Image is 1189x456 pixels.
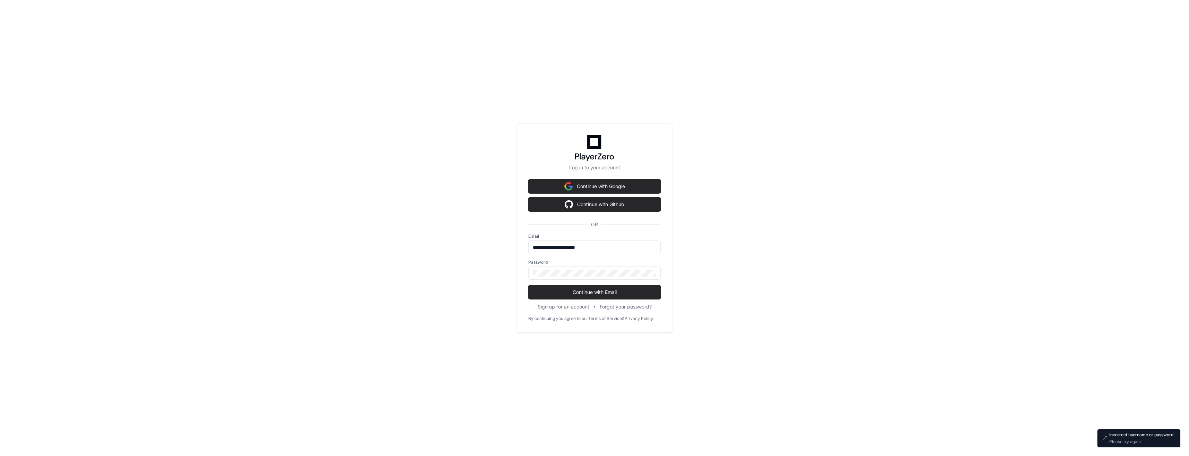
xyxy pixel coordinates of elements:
img: Sign in with google [565,197,573,211]
p: Incorrect username or password. [1109,432,1175,438]
label: Password [528,260,661,265]
button: Continue with Email [528,285,661,299]
div: & [622,316,625,321]
span: OR [588,221,601,228]
p: Please try again [1109,439,1175,445]
a: Terms of Service [588,316,622,321]
span: Continue with Email [528,289,661,296]
button: Sign up for an account [538,303,589,310]
div: By continuing you agree to our [528,316,588,321]
button: Forgot your password? [600,303,652,310]
label: Email [528,234,661,239]
button: Continue with Google [528,179,661,193]
img: Sign in with google [564,179,573,193]
p: Log in to your account [528,164,661,171]
button: Continue with Github [528,197,661,211]
a: Privacy Policy. [625,316,654,321]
